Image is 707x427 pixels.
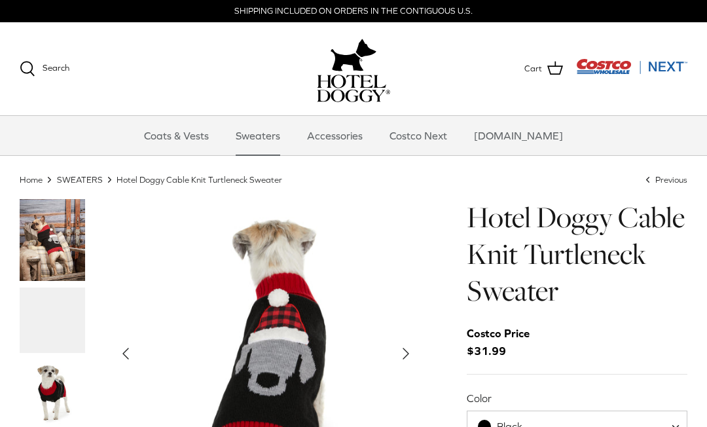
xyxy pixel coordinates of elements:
a: Cart [524,60,563,77]
span: Cart [524,62,542,76]
a: Search [20,61,69,77]
button: Previous [111,339,140,368]
h1: Hotel Doggy Cable Knit Turtleneck Sweater [467,199,687,310]
span: Previous [655,174,687,184]
img: hoteldoggycom [317,75,390,102]
nav: Breadcrumbs [20,174,687,186]
a: Home [20,174,43,184]
img: Costco Next [576,58,687,75]
a: SWEATERS [57,174,103,184]
a: Thumbnail Link [20,199,85,281]
a: Thumbnail Link [20,360,85,425]
label: Color [467,391,687,405]
div: Costco Price [467,325,530,343]
a: Costco Next [378,116,459,155]
img: hoteldoggy.com [331,35,376,75]
a: Visit Costco Next [576,67,687,77]
a: Accessories [295,116,374,155]
a: hoteldoggy.com hoteldoggycom [317,35,390,102]
a: Coats & Vests [132,116,221,155]
a: Sweaters [224,116,292,155]
a: Thumbnail Link [20,288,85,353]
span: Search [43,63,69,73]
a: Hotel Doggy Cable Knit Turtleneck Sweater [117,174,282,184]
span: $31.99 [467,325,543,360]
a: Previous [643,174,687,184]
a: [DOMAIN_NAME] [462,116,575,155]
button: Next [391,339,420,368]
